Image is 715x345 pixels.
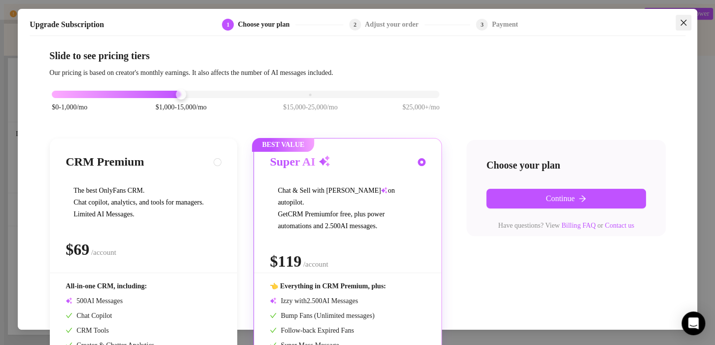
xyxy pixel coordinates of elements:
[49,69,333,76] span: Our pricing is based on creator's monthly earnings. It also affects the number of AI messages inc...
[480,21,483,28] span: 3
[561,222,595,229] a: Billing FAQ
[492,19,518,31] div: Payment
[270,327,277,334] span: check
[49,49,666,63] h4: Slide to see pricing tiers
[546,194,575,203] span: Continue
[270,327,354,334] span: Follow-back Expired Fans
[66,312,112,319] span: Chat Copilot
[226,21,229,28] span: 1
[486,189,646,208] button: Continuearrow-right
[283,102,337,113] span: $15,000-25,000/mo
[270,154,330,170] h3: Super AI
[66,180,221,225] span: The best OnlyFans CRM. Chat copilot, analytics, and tools for managers. Limited AI Messages.
[270,282,386,290] span: 👈 Everything in CRM Premium, plus:
[270,312,277,319] span: check
[578,195,586,203] span: arrow-right
[270,312,374,319] span: Bump Fans (Unlimited messages)
[605,222,634,229] a: Contact us
[66,327,108,334] span: CRM Tools
[303,260,328,268] span: /account
[402,102,439,113] span: $25,000+/mo
[52,102,87,113] span: $0-1,000/mo
[676,19,691,27] span: Close
[30,19,104,31] h5: Upgrade Subscription
[66,327,72,334] span: check
[270,180,426,237] span: Chat & Sell with [PERSON_NAME] on autopilot. Get CRM Premium for free, plus power automations and...
[252,138,314,152] span: BEST VALUE
[270,297,358,305] span: Izzy with AI Messages
[498,222,634,229] span: Have questions? View or
[354,21,357,28] span: 2
[238,19,295,31] div: Choose your plan
[676,15,691,31] button: Close
[66,154,144,170] h3: CRM Premium
[66,297,123,305] span: AI Messages
[679,19,687,27] span: close
[681,311,705,335] div: Open Intercom Messenger
[365,19,425,31] div: Adjust your order
[270,252,301,270] span: $
[91,248,116,256] span: /account
[486,158,646,172] h4: Choose your plan
[66,241,89,258] span: $
[156,102,207,113] span: $1,000-15,000/mo
[66,312,72,319] span: check
[66,282,147,290] span: All-in-one CRM, including:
